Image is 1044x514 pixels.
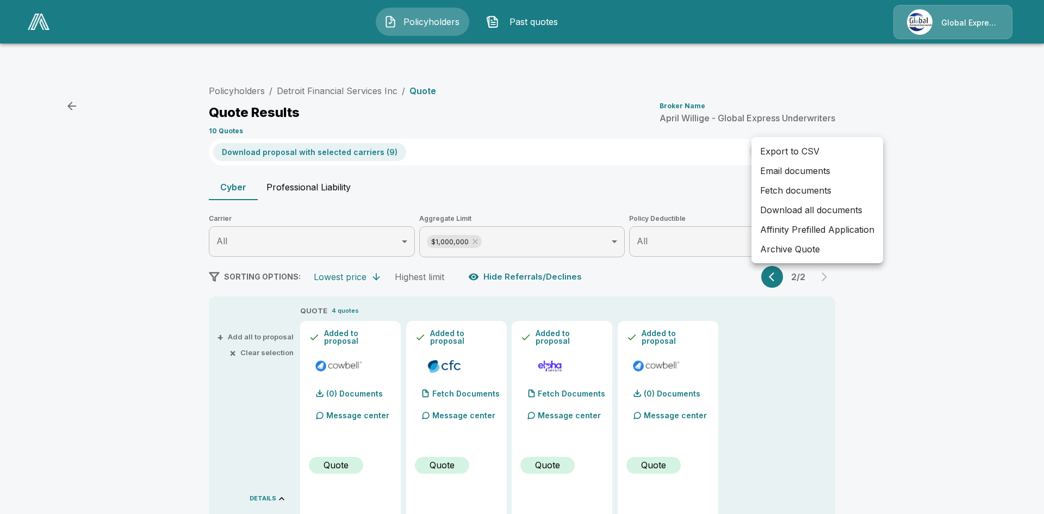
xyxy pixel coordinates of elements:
li: Download all documents [751,200,883,220]
li: Email documents [751,161,883,181]
li: Export to CSV [751,141,883,161]
li: Archive Quote [751,239,883,259]
li: Fetch documents [751,181,883,200]
li: Affinity Prefilled Application [751,220,883,239]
